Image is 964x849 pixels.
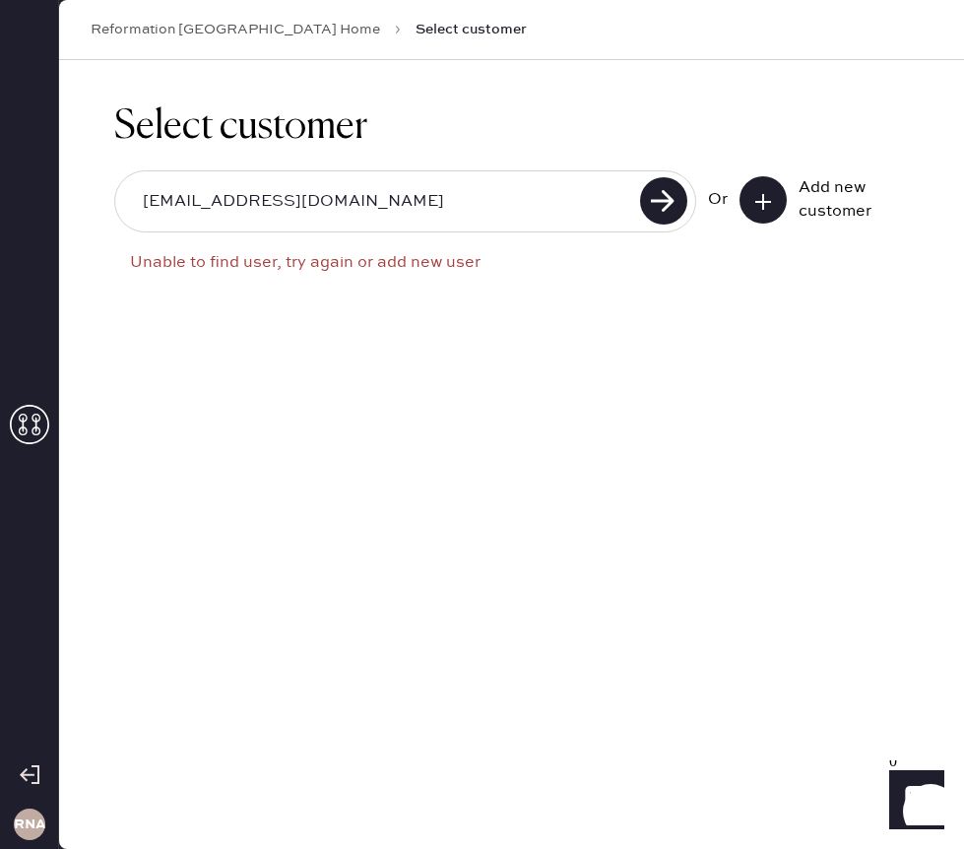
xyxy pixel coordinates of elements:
div: Unable to find user, try again or add new user [130,252,696,274]
input: Search by email or phone number [127,179,634,225]
a: Reformation [GEOGRAPHIC_DATA] Home [91,20,380,39]
h1: Select customer [114,103,909,151]
span: Select customer [416,20,527,39]
div: Add new customer [799,176,897,224]
div: Or [708,188,728,212]
iframe: Front Chat [870,760,955,845]
h3: RNA [14,817,45,831]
